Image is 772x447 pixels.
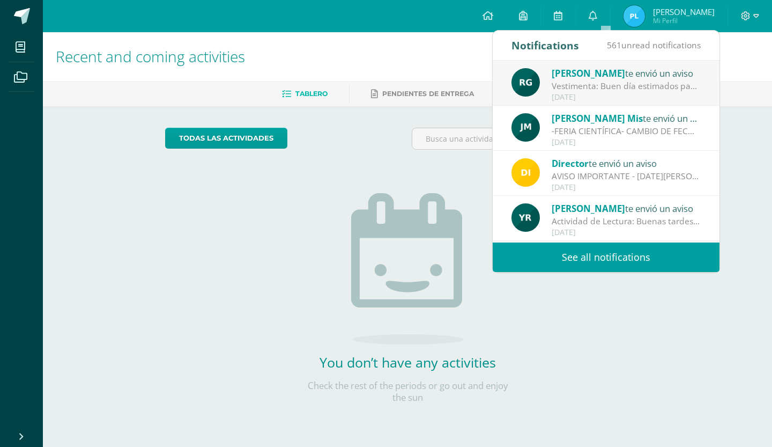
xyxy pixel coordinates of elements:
div: [DATE] [552,228,701,237]
span: unread notifications [607,39,701,51]
img: 765d7ba1372dfe42393184f37ff644ec.png [511,203,540,232]
div: Notifications [511,31,579,60]
span: Tablero [295,90,328,98]
div: Vestimenta: Buen día estimados padres de familia y estudiantes. Espero que se encuentren muy bien... [552,80,701,92]
span: Director [552,157,589,170]
div: te envió un aviso [552,111,701,125]
img: 6bd1f88eaa8f84a993684add4ac8f9ce.png [511,113,540,142]
span: [PERSON_NAME] [552,67,625,79]
span: [PERSON_NAME] [653,6,715,17]
a: See all notifications [493,243,719,272]
div: te envió un aviso [552,156,701,170]
span: Pendientes de entrega [382,90,474,98]
div: -FERIA CIENTÍFICA- CAMBIO DE FECHA-: Buena tarde queridos estudiantes espero se encuentren bien. ... [552,125,701,137]
img: 24ef3269677dd7dd963c57b86ff4a022.png [511,68,540,97]
div: [DATE] [552,93,701,102]
a: todas las Actividades [165,128,287,149]
p: Check the rest of the periods or go out and enjoy the sun [300,380,515,404]
span: Recent and coming activities [56,46,245,67]
span: Mi Perfil [653,16,715,25]
div: [DATE] [552,138,701,147]
img: 23fb16984e5ab67cc49ece7ec8f2c339.png [623,5,645,27]
img: no_activities.png [351,193,464,345]
a: Tablero [282,85,328,102]
a: Pendientes de entrega [371,85,474,102]
div: [DATE] [552,183,701,192]
span: [PERSON_NAME] Mis [552,112,643,124]
div: Actividad de Lectura: Buenas tardes Adjunto las instrucciones del ejercicio que se iba a trabajar... [552,215,701,228]
img: f0b35651ae50ff9c693c4cbd3f40c4bb.png [511,158,540,187]
span: 561 [607,39,621,51]
div: te envió un aviso [552,201,701,215]
div: te envió un aviso [552,66,701,80]
h2: You don’t have any activities [300,353,515,371]
div: AVISO IMPORTANTE - LUNES 11 DE AGOSTO: Estimados padres de familia y/o encargados: Les informamos... [552,170,701,182]
input: Busca una actividad próxima aquí... [412,128,650,149]
span: [PERSON_NAME] [552,202,625,215]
